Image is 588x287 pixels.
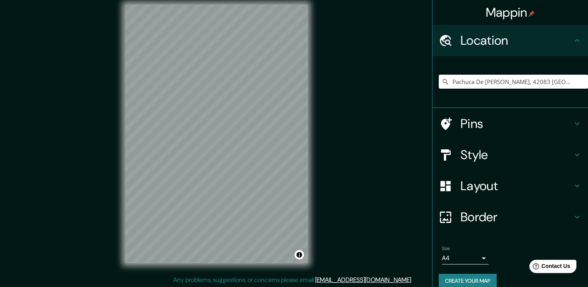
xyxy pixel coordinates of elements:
div: A4 [442,252,489,264]
input: Pick your city or area [439,75,588,89]
button: Toggle attribution [295,250,304,259]
h4: Location [461,33,572,48]
div: . [412,275,414,285]
div: Border [433,201,588,233]
p: Any problems, suggestions, or concerns please email . [173,275,412,285]
iframe: Help widget launcher [519,257,579,278]
label: Size [442,245,450,252]
a: [EMAIL_ADDRESS][DOMAIN_NAME] [315,276,411,284]
h4: Style [461,147,572,163]
div: Pins [433,108,588,139]
h4: Border [461,209,572,225]
h4: Mappin [486,5,535,20]
img: pin-icon.png [529,10,535,17]
h4: Layout [461,178,572,194]
canvas: Map [125,5,308,263]
div: Location [433,25,588,56]
div: . [414,275,415,285]
h4: Pins [461,116,572,131]
div: Style [433,139,588,170]
div: Layout [433,170,588,201]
